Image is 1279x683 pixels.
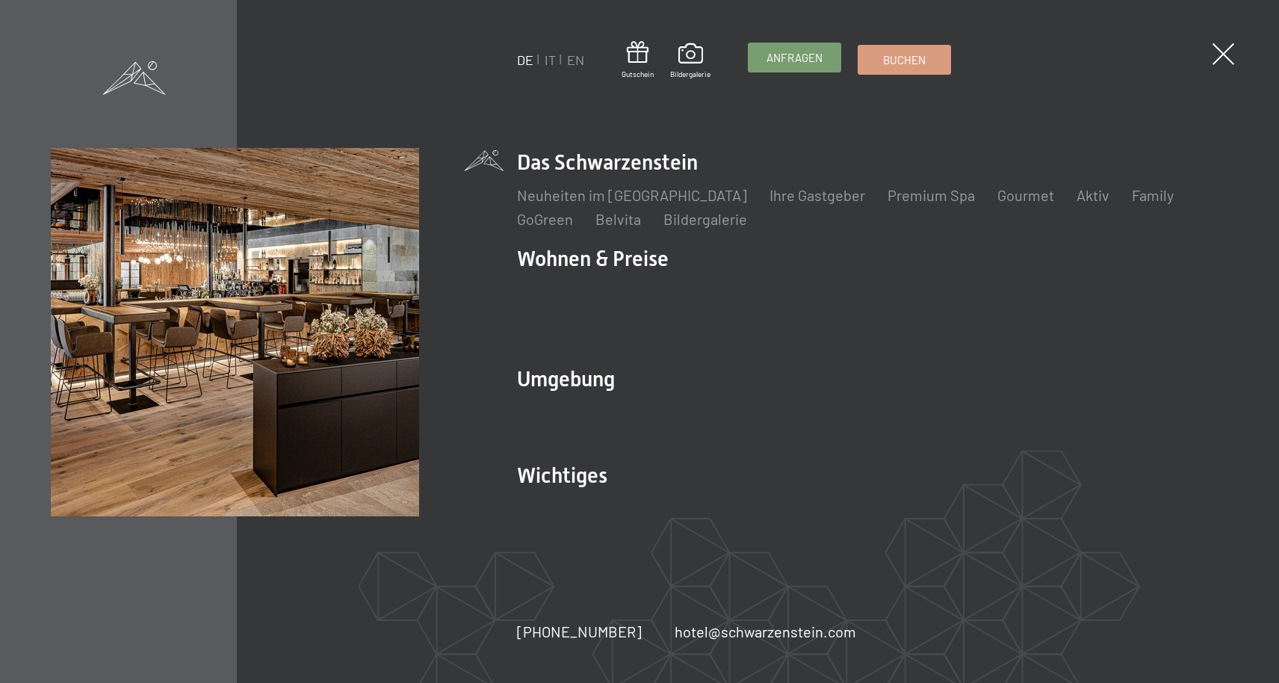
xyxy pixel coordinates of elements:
[517,622,642,640] span: [PHONE_NUMBER]
[858,46,950,74] a: Buchen
[517,621,642,642] a: [PHONE_NUMBER]
[567,52,584,68] a: EN
[767,50,823,66] span: Anfragen
[622,41,654,79] a: Gutschein
[545,52,556,68] a: IT
[663,210,747,228] a: Bildergalerie
[769,186,865,204] a: Ihre Gastgeber
[675,621,856,642] a: hotel@schwarzenstein.com
[1077,186,1109,204] a: Aktiv
[883,52,926,68] span: Buchen
[517,52,533,68] a: DE
[622,69,654,79] span: Gutschein
[670,43,710,79] a: Bildergalerie
[749,43,840,72] a: Anfragen
[517,210,573,228] a: GoGreen
[595,210,641,228] a: Belvita
[888,186,975,204] a: Premium Spa
[1132,186,1174,204] a: Family
[997,186,1054,204] a: Gourmet
[517,186,747,204] a: Neuheiten im [GEOGRAPHIC_DATA]
[670,69,710,79] span: Bildergalerie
